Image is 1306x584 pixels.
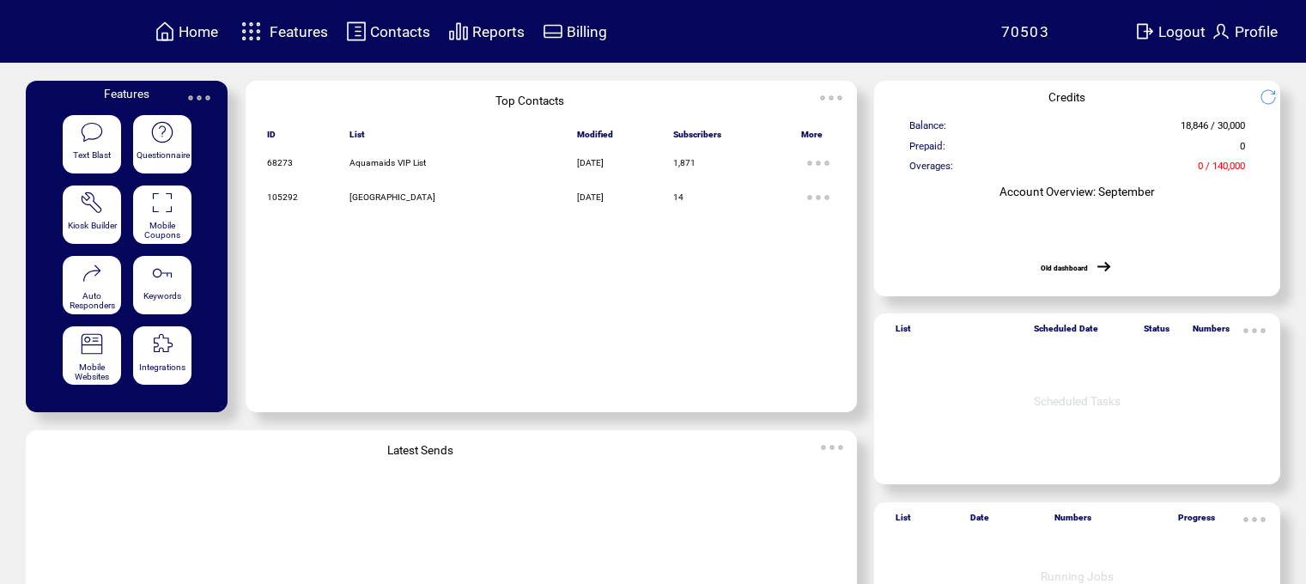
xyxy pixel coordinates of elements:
[80,120,104,144] img: text-blast.svg
[139,362,185,372] span: Integrations
[999,185,1155,198] span: Account Overview: September
[495,94,564,107] span: Top Contacts
[137,150,190,160] span: Questionnaire
[234,15,331,48] a: Features
[567,23,607,40] span: Billing
[179,23,218,40] span: Home
[143,291,181,301] span: Keywords
[673,158,696,167] span: 1,871
[1158,23,1206,40] span: Logout
[540,18,610,45] a: Billing
[801,146,835,180] img: ellypsis.svg
[182,81,216,115] img: ellypsis.svg
[150,120,174,144] img: questionnaire.svg
[68,221,117,230] span: Kiosk Builder
[472,23,525,40] span: Reports
[349,130,365,147] span: List
[1048,90,1085,104] span: Credits
[801,130,823,147] span: More
[1041,569,1114,583] span: Running Jobs
[1178,513,1215,530] span: Progress
[909,160,953,179] span: Overages:
[270,23,328,40] span: Features
[970,513,989,530] span: Date
[267,192,298,202] span: 105292
[80,191,104,215] img: tool%201.svg
[267,130,276,147] span: ID
[1237,502,1272,537] img: ellypsis.svg
[1208,18,1280,45] a: Profile
[75,362,109,381] span: Mobile Websites
[346,21,367,42] img: contacts.svg
[349,192,435,202] span: [GEOGRAPHIC_DATA]
[673,192,683,202] span: 14
[543,21,563,42] img: creidtcard.svg
[63,186,121,245] a: Kiosk Builder
[63,326,121,386] a: Mobile Websites
[236,17,266,46] img: features.svg
[896,324,911,341] span: List
[155,21,175,42] img: home.svg
[343,18,433,45] a: Contacts
[1054,513,1091,530] span: Numbers
[150,261,174,285] img: keywords.svg
[801,180,835,215] img: ellypsis.svg
[150,332,174,356] img: integrations.svg
[448,21,469,42] img: chart.svg
[80,261,104,285] img: auto-responders.svg
[1041,264,1088,272] a: Old dashboard
[70,291,115,310] span: Auto Responders
[133,186,191,245] a: Mobile Coupons
[1235,23,1278,40] span: Profile
[1181,119,1245,139] span: 18,846 / 30,000
[896,513,911,530] span: List
[1001,23,1050,40] span: 70503
[909,119,946,139] span: Balance:
[1034,324,1098,341] span: Scheduled Date
[133,256,191,315] a: Keywords
[577,158,604,167] span: [DATE]
[1198,160,1245,179] span: 0 / 140,000
[1260,88,1290,106] img: refresh.png
[1193,324,1230,341] span: Numbers
[63,115,121,174] a: Text Blast
[577,130,613,147] span: Modified
[144,221,180,240] span: Mobile Coupons
[909,140,945,160] span: Prepaid:
[387,443,453,457] span: Latest Sends
[577,192,604,202] span: [DATE]
[1034,394,1121,408] span: Scheduled Tasks
[349,158,426,167] span: Aquamaids VIP List
[815,430,849,465] img: ellypsis.svg
[133,326,191,386] a: Integrations
[63,256,121,315] a: Auto Responders
[267,158,293,167] span: 68273
[370,23,430,40] span: Contacts
[1132,18,1208,45] a: Logout
[152,18,221,45] a: Home
[133,115,191,174] a: Questionnaire
[104,87,149,100] span: Features
[80,332,104,356] img: mobile-websites.svg
[1144,324,1169,341] span: Status
[1211,21,1231,42] img: profile.svg
[446,18,527,45] a: Reports
[814,81,848,115] img: ellypsis.svg
[150,191,174,215] img: coupons.svg
[73,150,111,160] span: Text Blast
[1240,140,1245,160] span: 0
[673,130,721,147] span: Subscribers
[1237,313,1272,348] img: ellypsis.svg
[1134,21,1155,42] img: exit.svg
